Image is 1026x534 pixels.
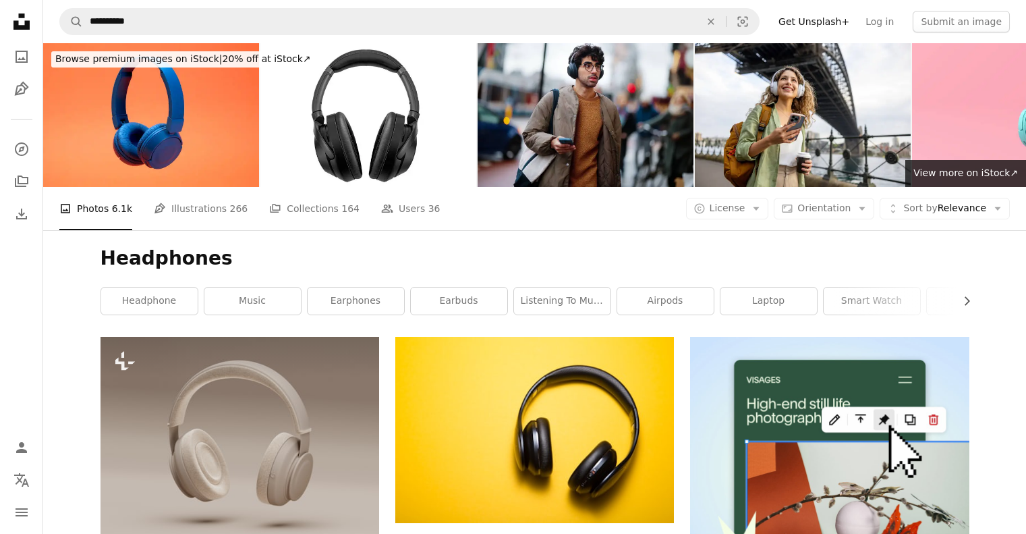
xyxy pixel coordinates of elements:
a: a pair of headphones sitting on top of each other [101,430,379,442]
span: License [710,203,745,213]
span: Relevance [903,202,986,215]
span: 164 [341,201,360,216]
button: License [686,198,769,219]
a: headphone [101,288,198,315]
span: 36 [428,201,440,216]
button: Submit an image [913,11,1010,32]
a: Collections [8,168,35,195]
span: View more on iStock ↗ [913,167,1018,178]
button: scroll list to the right [954,288,969,315]
a: earbuds [411,288,507,315]
span: 266 [230,201,248,216]
img: Young Man Walking on Urban Street Listening to Music with Headphones [478,43,693,187]
a: Users 36 [381,187,440,230]
span: 20% off at iStock ↗ [55,53,311,64]
a: music [204,288,301,315]
a: listening to music [514,288,610,315]
a: Download History [8,201,35,228]
a: laptop [720,288,817,315]
a: smart watch [824,288,920,315]
img: Tourist sightseeing in Sydney under the Harbor Bridge [695,43,911,187]
a: Explore [8,136,35,163]
a: Get Unsplash+ [770,11,857,32]
button: Clear [696,9,726,34]
h1: Headphones [101,246,969,271]
a: Log in [857,11,902,32]
img: Headphones on the orange color background [43,43,259,187]
a: Browse premium images on iStock|20% off at iStock↗ [43,43,323,76]
a: airpods [617,288,714,315]
span: Sort by [903,203,937,213]
span: Browse premium images on iStock | [55,53,222,64]
img: flatlay photography of wireless headphones [395,337,674,523]
span: Orientation [797,203,851,213]
a: Illustrations 266 [154,187,248,230]
a: flatlay photography of wireless headphones [395,423,674,435]
a: Collections 164 [269,187,360,230]
button: Language [8,466,35,493]
a: Log in / Sign up [8,434,35,461]
a: View more on iStock↗ [905,160,1026,187]
form: Find visuals sitewide [59,8,760,35]
button: Orientation [774,198,874,219]
a: Illustrations [8,76,35,103]
a: earphones [308,288,404,315]
img: Black wireless headphones isolated on white. [260,43,476,187]
a: Photos [8,43,35,70]
button: Menu [8,499,35,526]
button: Search Unsplash [60,9,83,34]
button: Sort byRelevance [880,198,1010,219]
a: headset [927,288,1023,315]
button: Visual search [726,9,759,34]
